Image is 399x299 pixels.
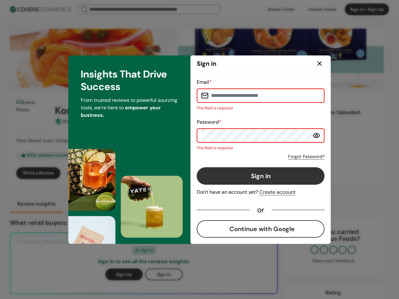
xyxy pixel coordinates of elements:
[197,79,212,85] label: Email
[197,59,216,68] h2: Sign in
[81,68,178,93] h3: Insights That Drive Success
[81,104,161,118] span: empower your business.
[197,105,324,111] p: This field is required
[81,97,178,119] p: From trusted reviews to powerful sourcing tools, we’re here to
[288,153,324,160] a: Forgot Password?
[197,145,324,151] p: This field is required
[197,188,324,196] div: Don't have an account yet?
[197,119,221,125] label: Password
[259,188,296,196] div: Create account
[250,207,272,213] div: or
[197,220,324,238] button: Continue with Google
[197,167,324,185] button: Sign in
